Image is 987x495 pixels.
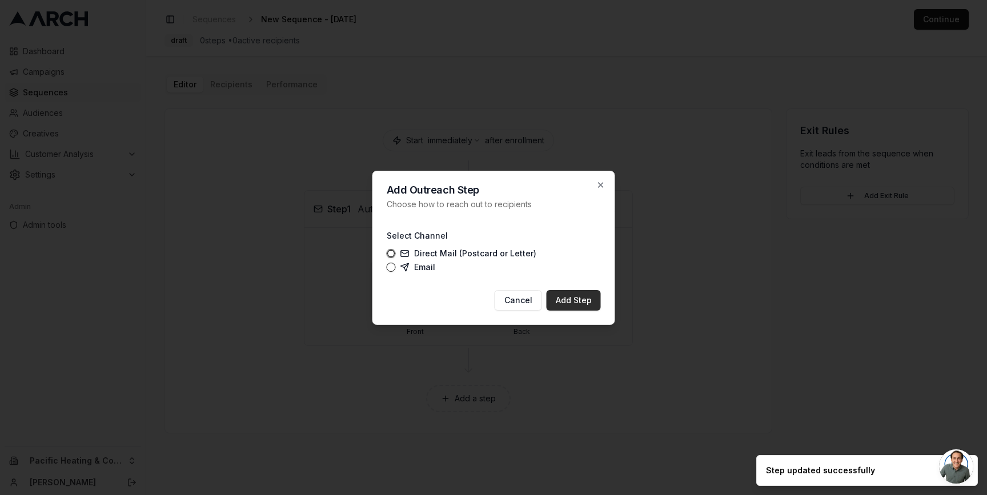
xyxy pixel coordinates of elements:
label: Email [400,263,435,272]
button: Cancel [495,290,542,311]
label: Direct Mail (Postcard or Letter) [400,249,536,258]
button: Add Step [547,290,601,311]
p: Choose how to reach out to recipients [387,199,601,210]
label: Select Channel [387,231,448,240]
h2: Add Outreach Step [387,185,601,195]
